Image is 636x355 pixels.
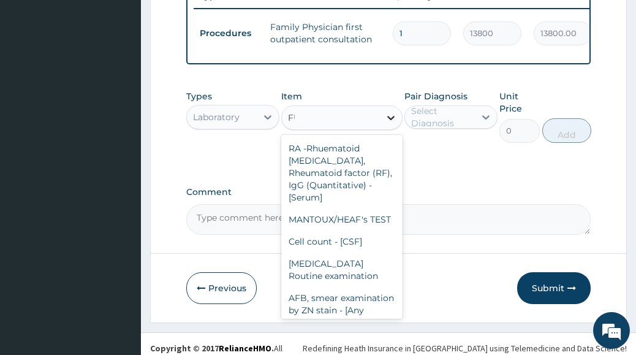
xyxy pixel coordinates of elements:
div: Cell count - [CSF] [281,231,403,253]
label: Item [281,90,302,102]
button: Previous [186,272,257,304]
span: We're online! [71,102,169,226]
textarea: Type your message and hit 'Enter' [6,230,233,273]
div: Chat with us now [64,69,206,85]
div: Minimize live chat window [201,6,230,36]
td: Procedures [194,22,264,45]
button: Submit [517,272,591,304]
div: Laboratory [193,111,240,123]
label: Comment [186,187,591,197]
strong: Copyright © 2017 . [150,343,274,354]
a: RelianceHMO [219,343,271,354]
div: Redefining Heath Insurance in [GEOGRAPHIC_DATA] using Telemedicine and Data Science! [303,342,627,354]
div: Select Diagnosis [411,105,474,129]
img: d_794563401_company_1708531726252_794563401 [23,61,50,92]
label: Types [186,91,212,102]
div: AFB, smear examination by ZN stain - [Any specimen ] [281,287,403,334]
div: RA -Rhuematoid [MEDICAL_DATA], Rheumatoid factor (RF), IgG (Quantitative) - [Serum] [281,137,403,208]
label: Pair Diagnosis [404,90,468,102]
div: MANTOUX/HEAF's TEST [281,208,403,231]
div: [MEDICAL_DATA] Routine examination [281,253,403,287]
label: Unit Price [499,90,540,115]
button: Add [542,118,591,143]
td: Family Physician first outpatient consultation [264,15,387,52]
